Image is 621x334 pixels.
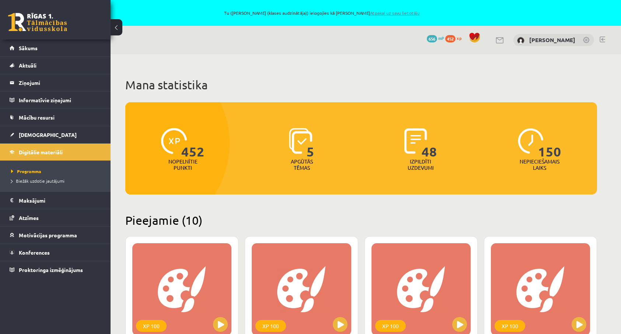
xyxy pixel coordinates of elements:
div: XP 100 [495,320,525,332]
p: Nopelnītie punkti [168,158,198,171]
div: XP 100 [375,320,406,332]
a: Aktuāli [10,57,101,74]
p: Nepieciešamais laiks [520,158,559,171]
a: [DEMOGRAPHIC_DATA] [10,126,101,143]
a: Motivācijas programma [10,227,101,244]
span: Programma [11,168,41,174]
span: 452 [445,35,456,42]
a: Maksājumi [10,192,101,209]
span: 656 [427,35,437,42]
span: Biežāk uzdotie jautājumi [11,178,64,184]
a: Proktoringa izmēģinājums [10,261,101,278]
img: icon-clock-7be60019b62300814b6bd22b8e044499b485619524d84068768e800edab66f18.svg [518,128,544,154]
img: icon-completed-tasks-ad58ae20a441b2904462921112bc710f1caf180af7a3daa7317a5a94f2d26646.svg [404,128,427,154]
h2: Pieejamie (10) [125,213,597,227]
a: Rīgas 1. Tālmācības vidusskola [8,13,67,31]
a: Mācību resursi [10,109,101,126]
a: Sākums [10,39,101,56]
a: 656 mP [427,35,444,41]
legend: Informatīvie ziņojumi [19,92,101,109]
span: 5 [307,128,314,158]
img: Tuong Khang Nguyen [517,37,524,44]
span: Motivācijas programma [19,232,77,238]
a: Atpakaļ uz savu lietotāju [370,10,420,16]
a: Digitālie materiāli [10,144,101,161]
div: XP 100 [255,320,286,332]
span: 150 [538,128,561,158]
span: Digitālie materiāli [19,149,63,155]
h1: Mana statistika [125,78,597,92]
span: Tu ([PERSON_NAME] (klases audzinātāja)) ielogojies kā [PERSON_NAME] [85,11,559,15]
span: 48 [422,128,437,158]
a: Programma [11,168,103,175]
p: Apgūtās tēmas [287,158,316,171]
span: Sākums [19,45,38,51]
img: icon-xp-0682a9bc20223a9ccc6f5883a126b849a74cddfe5390d2b41b4391c66f2066e7.svg [161,128,187,154]
span: Mācību resursi [19,114,55,121]
a: Biežāk uzdotie jautājumi [11,178,103,184]
span: Konferences [19,249,50,256]
img: icon-learned-topics-4a711ccc23c960034f471b6e78daf4a3bad4a20eaf4de84257b87e66633f6470.svg [289,128,312,154]
a: Informatīvie ziņojumi [10,92,101,109]
span: Aktuāli [19,62,36,69]
span: xp [457,35,461,41]
legend: Ziņojumi [19,74,101,91]
span: Atzīmes [19,214,39,221]
a: [PERSON_NAME] [529,36,575,44]
a: 452 xp [445,35,465,41]
p: Izpildīti uzdevumi [406,158,435,171]
span: 452 [181,128,205,158]
legend: Maksājumi [19,192,101,209]
span: Proktoringa izmēģinājums [19,266,83,273]
a: Ziņojumi [10,74,101,91]
span: [DEMOGRAPHIC_DATA] [19,131,77,138]
a: Konferences [10,244,101,261]
span: mP [438,35,444,41]
a: Atzīmes [10,209,101,226]
div: XP 100 [136,320,167,332]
